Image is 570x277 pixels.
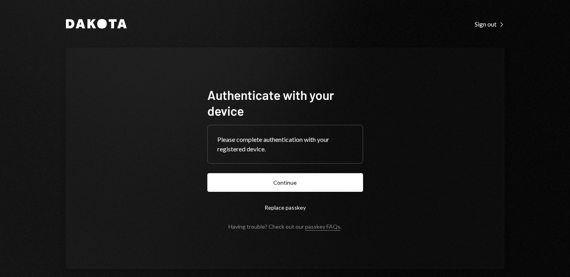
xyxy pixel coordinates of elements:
[475,19,504,28] a: Sign out
[207,173,363,192] button: Continue
[475,20,504,28] div: Sign out
[228,223,342,230] div: Having trouble? Check out our .
[207,87,363,118] h1: Authenticate with your device
[217,135,353,154] div: Please complete authentication with your registered device.
[305,223,340,231] a: passkey FAQs
[207,198,363,217] button: Replace passkey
